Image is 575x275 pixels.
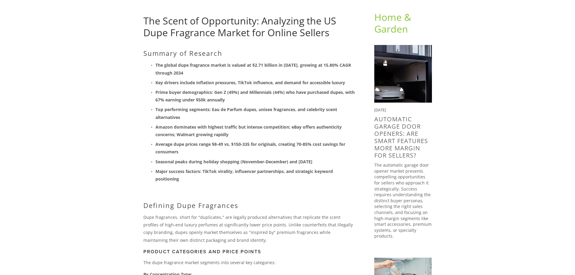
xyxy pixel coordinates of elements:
strong: Seasonal peaks during holiday shopping (November-December) and [DATE] [155,159,312,165]
strong: Major success factors: TikTok virality, influencer partnerships, and strategic keyword positioning [155,168,334,182]
h2: Defining Dupe Fragrances [143,201,355,209]
a: Home & Garden [374,11,414,35]
p: The dupe fragrance market segments into several key categories: [143,259,355,266]
a: Automatic Garage Door Openers: Are Smart Features More Margin For Sellers? [374,115,428,159]
img: Automatic Garage Door Openers: Are Smart Features More Margin For Sellers? [374,45,432,103]
strong: Average dupe prices range $8-49 vs. $150-335 for originals, creating 70-85% cost savings for cons... [155,141,347,155]
strong: Key drivers include inflation pressures, TikTok influence, and demand for accessible luxury [155,80,345,85]
h2: Summary of Research [143,49,355,57]
strong: Prime buyer demographics: Gen Z (49%) and Millennials (44%) who have purchased dupes, with 67% ea... [155,89,356,103]
strong: Amazon dominates with highest traffic but intense competition; eBay offers authenticity concerns;... [155,124,343,137]
time: [DATE] [374,107,386,113]
strong: The global dupe fragrance market is valued at $2.71 billion in [DATE], growing at 15.80% CAGR thr... [155,62,352,75]
p: The automatic garage door opener market presents compelling opportunities for sellers who approac... [374,162,432,239]
strong: Top performing segments: Eau de Parfum dupes, unisex fragrances, and celebrity scent alternatives [155,107,338,120]
p: Dupe fragrances, short for "duplicates," are legally produced alternatives that replicate the sce... [143,213,355,244]
h3: Product Categories and Price Points [143,249,355,254]
a: The Scent of Opportunity: Analyzing the US Dupe Fragrance Market for Online Sellers [143,14,336,39]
